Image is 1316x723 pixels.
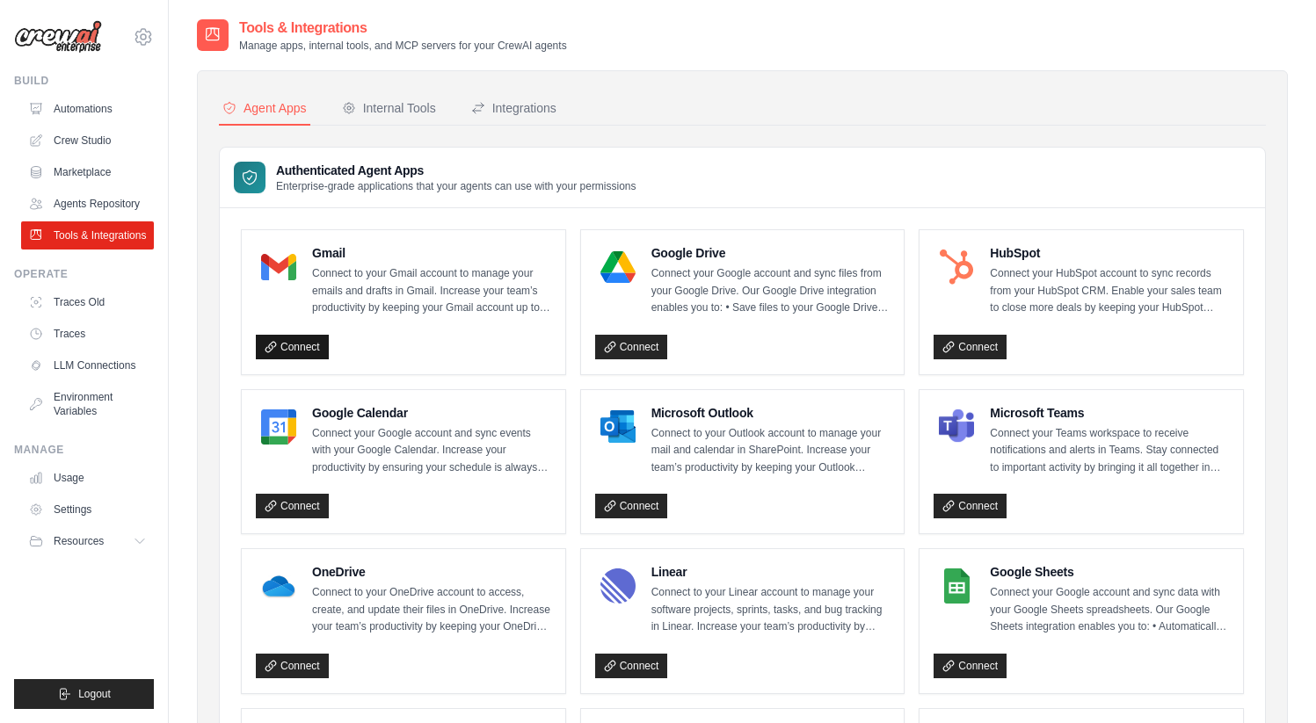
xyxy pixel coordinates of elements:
p: Connect to your Outlook account to manage your mail and calendar in SharePoint. Increase your tea... [651,425,891,477]
h4: Linear [651,563,891,581]
h4: Google Sheets [990,563,1229,581]
a: Marketplace [21,158,154,186]
p: Connect your HubSpot account to sync records from your HubSpot CRM. Enable your sales team to clo... [990,265,1229,317]
p: Connect to your OneDrive account to access, create, and update their files in OneDrive. Increase ... [312,584,551,636]
h4: OneDrive [312,563,551,581]
a: Connect [256,335,329,359]
button: Agent Apps [219,92,310,126]
span: Resources [54,534,104,548]
div: Integrations [471,99,556,117]
a: Connect [934,494,1007,518]
a: Traces Old [21,288,154,316]
a: Connect [595,494,668,518]
button: Internal Tools [338,92,440,126]
img: Google Sheets Logo [939,568,974,604]
p: Enterprise-grade applications that your agents can use with your permissions [276,179,636,193]
div: Build [14,74,154,88]
a: Connect [595,335,668,359]
span: Logout [78,687,111,701]
a: Agents Repository [21,190,154,218]
p: Connect your Teams workspace to receive notifications and alerts in Teams. Stay connected to impo... [990,425,1229,477]
button: Resources [21,527,154,555]
div: Agent Apps [222,99,307,117]
p: Manage apps, internal tools, and MCP servers for your CrewAI agents [239,39,567,53]
h4: HubSpot [990,244,1229,262]
button: Integrations [468,92,560,126]
div: Manage [14,443,154,457]
img: Linear Logo [600,568,636,604]
div: Operate [14,267,154,281]
a: Environment Variables [21,383,154,425]
a: Connect [934,654,1007,678]
a: Connect [934,335,1007,359]
img: HubSpot Logo [939,249,974,285]
img: OneDrive Logo [261,568,296,604]
h3: Authenticated Agent Apps [276,162,636,179]
img: Google Calendar Logo [261,409,296,445]
h4: Google Calendar [312,404,551,422]
img: Microsoft Outlook Logo [600,409,636,445]
h4: Google Drive [651,244,891,262]
h2: Tools & Integrations [239,18,567,39]
p: Connect your Google account and sync events with your Google Calendar. Increase your productivity... [312,425,551,477]
a: Traces [21,320,154,348]
img: Microsoft Teams Logo [939,409,974,445]
img: Logo [14,20,102,54]
img: Google Drive Logo [600,249,636,285]
img: Gmail Logo [261,249,296,285]
div: Internal Tools [342,99,436,117]
a: Automations [21,95,154,123]
p: Connect to your Gmail account to manage your emails and drafts in Gmail. Increase your team’s pro... [312,265,551,317]
p: Connect your Google account and sync files from your Google Drive. Our Google Drive integration e... [651,265,891,317]
button: Logout [14,679,154,709]
a: Crew Studio [21,127,154,155]
a: LLM Connections [21,351,154,380]
p: Connect your Google account and sync data with your Google Sheets spreadsheets. Our Google Sheets... [990,584,1229,636]
h4: Gmail [312,244,551,262]
a: Tools & Integrations [21,221,154,249]
a: Usage [21,464,154,492]
a: Connect [595,654,668,678]
a: Connect [256,654,329,678]
h4: Microsoft Teams [990,404,1229,422]
a: Settings [21,495,154,524]
p: Connect to your Linear account to manage your software projects, sprints, tasks, and bug tracking... [651,584,891,636]
h4: Microsoft Outlook [651,404,891,422]
a: Connect [256,494,329,518]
